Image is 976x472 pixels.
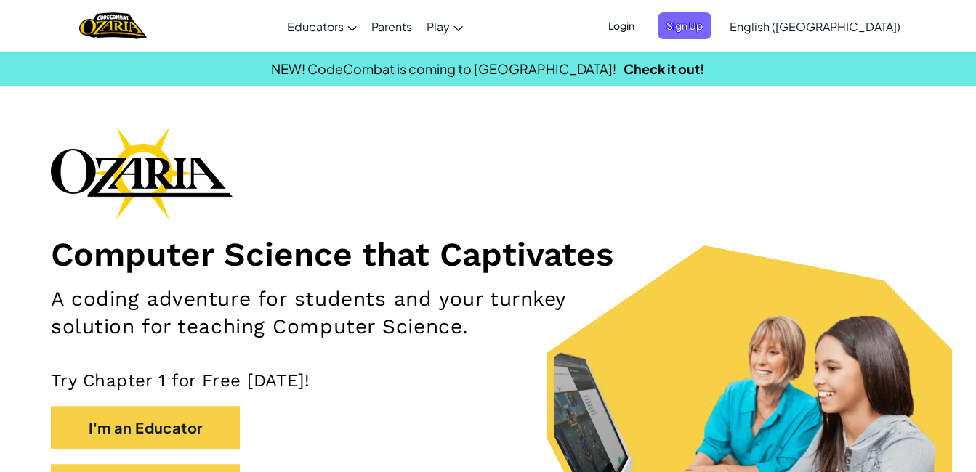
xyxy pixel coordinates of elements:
[51,285,637,341] h2: A coding adventure for students and your turnkey solution for teaching Computer Science.
[427,19,450,34] span: Play
[79,11,147,41] a: Ozaria by CodeCombat logo
[51,126,233,219] img: Ozaria branding logo
[51,234,925,274] h1: Computer Science that Captivates
[280,7,364,46] a: Educators
[287,19,344,34] span: Educators
[722,7,908,46] a: English ([GEOGRAPHIC_DATA])
[271,60,616,77] span: NEW! CodeCombat is coming to [GEOGRAPHIC_DATA]!
[51,406,240,449] button: I'm an Educator
[658,12,711,39] button: Sign Up
[730,19,900,34] span: English ([GEOGRAPHIC_DATA])
[624,60,705,77] a: Check it out!
[51,370,925,391] p: Try Chapter 1 for Free [DATE]!
[600,12,643,39] button: Login
[419,7,470,46] a: Play
[79,11,147,41] img: Home
[364,7,419,46] a: Parents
